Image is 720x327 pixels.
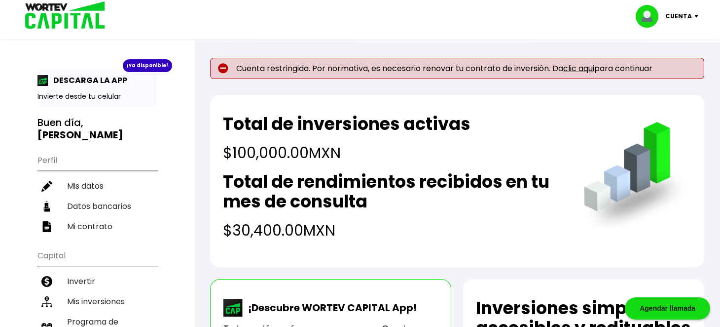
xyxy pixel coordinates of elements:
h3: Buen día, [37,117,157,141]
b: [PERSON_NAME] [37,128,123,142]
a: Mis inversiones [37,291,157,312]
p: ¡Descubre WORTEV CAPITAL App! [243,300,417,315]
a: clic aqui [563,63,594,74]
p: DESCARGA LA APP [48,74,127,86]
img: grafica.516fef24.png [579,122,691,234]
div: Agendar llamada [625,297,710,320]
img: datos-icon.10cf9172.svg [41,201,52,212]
img: app-icon [37,75,48,86]
span: Cuenta restringida. Por normativa, es necesario renovar tu contrato de inversión. Da para continuar [236,64,652,73]
img: icon-down [692,15,705,18]
h4: $30,400.00 MXN [223,219,564,242]
a: Invertir [37,271,157,291]
div: ¡Ya disponible! [123,59,172,72]
img: inversiones-icon.6695dc30.svg [41,296,52,307]
p: Invierte desde tu celular [37,91,157,102]
ul: Perfil [37,149,157,237]
a: Mi contrato [37,216,157,237]
h2: Total de rendimientos recibidos en tu mes de consulta [223,172,564,211]
img: contrato-icon.f2db500c.svg [41,221,52,232]
img: invertir-icon.b3b967d7.svg [41,276,52,287]
img: profile-image [636,5,665,28]
img: editar-icon.952d3147.svg [41,181,52,192]
h2: Total de inversiones activas [223,114,470,134]
img: wortev-capital-app-icon [223,299,243,317]
img: error-circle.027baa21.svg [218,63,228,74]
a: Datos bancarios [37,196,157,216]
h4: $100,000.00 MXN [223,142,470,164]
a: Mis datos [37,176,157,196]
p: Cuenta [665,9,692,24]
